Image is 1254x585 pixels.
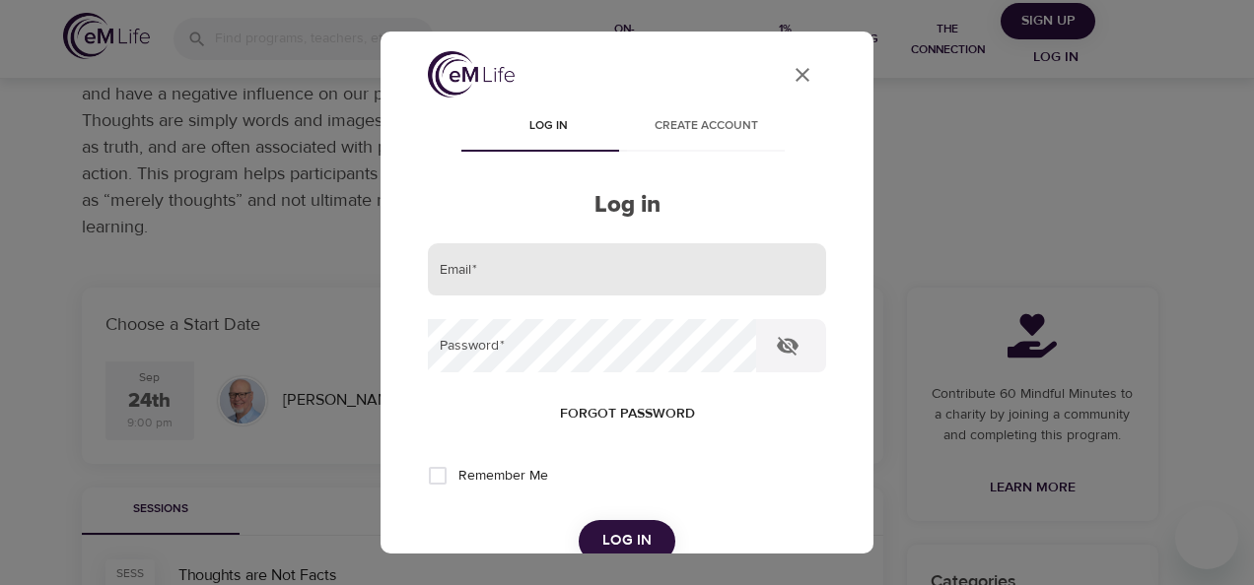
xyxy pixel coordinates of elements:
span: Forgot password [560,402,695,426]
span: Log in [481,116,615,137]
img: logo [428,51,515,97]
span: Remember Me [458,466,548,487]
span: Log in [602,528,652,553]
button: Forgot password [552,396,703,432]
button: Log in [579,520,675,561]
span: Create account [639,116,773,137]
h2: Log in [428,191,826,220]
div: disabled tabs example [428,104,826,152]
button: close [779,51,826,98]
